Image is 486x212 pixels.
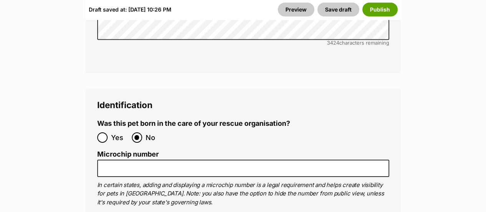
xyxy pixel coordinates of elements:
button: Save draft [317,3,359,17]
div: characters remaining [97,40,389,46]
label: Microchip number [97,150,389,159]
button: Publish [362,3,398,17]
span: 3424 [327,40,339,46]
label: Was this pet born in the care of your rescue organisation? [97,120,290,128]
div: Draft saved at: [DATE] 10:26 PM [89,3,171,17]
span: Yes [111,132,128,143]
span: Identification [97,100,153,110]
a: Preview [278,3,314,17]
span: No [146,132,163,143]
